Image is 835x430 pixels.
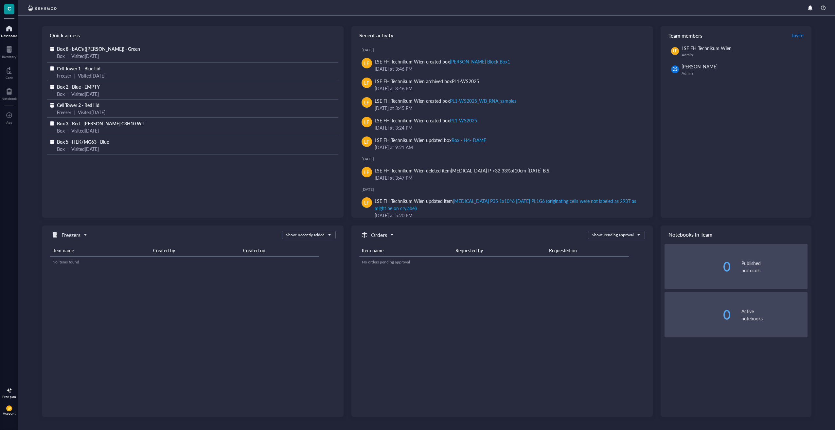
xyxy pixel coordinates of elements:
[452,78,479,84] div: PL1-WS2025
[453,244,546,257] th: Requested by
[67,145,69,152] div: |
[67,52,69,60] div: |
[2,86,17,100] a: Notebook
[792,32,803,39] span: Invite
[57,102,99,108] span: Cell Tower 2 - Red Lid
[792,30,804,41] button: Invite
[42,26,344,45] div: Quick access
[375,85,643,92] div: [DATE] at 3:46 PM
[26,4,58,12] img: genemod-logo
[78,72,105,79] div: Visited [DATE]
[741,260,808,274] div: Published protocols
[362,259,626,265] div: No orders pending approval
[362,156,648,162] div: [DATE]
[364,99,369,106] span: LF
[57,45,140,52] span: Box 8 - bAC's ([PERSON_NAME]) - Green
[592,232,634,238] div: Show: Pending approval
[57,72,71,79] div: Freezer
[57,52,65,60] div: Box
[375,136,486,144] div: LSE FH Technikum Wien updated box
[52,259,317,265] div: No items found
[6,76,13,80] div: Core
[50,244,151,257] th: Item name
[375,144,643,151] div: [DATE] at 9:21 AM
[661,225,811,244] div: Notebooks in Team
[375,97,517,104] div: LSE FH Technikum Wien created box
[375,174,643,181] div: [DATE] at 3:47 PM
[71,90,99,98] div: Visited [DATE]
[375,104,643,112] div: [DATE] at 3:45 PM
[357,95,648,114] a: LFLSE FH Technikum Wien created boxPL1-WS2025_WB_RNA_samples[DATE] at 3:45 PM
[57,90,65,98] div: Box
[682,71,805,76] div: Admin
[357,114,648,134] a: LFLSE FH Technikum Wien created boxPL1-WS2025[DATE] at 3:24 PM
[452,137,486,143] div: Box - H4- DAME
[6,120,12,124] div: Add
[371,231,387,239] h5: Orders
[62,231,80,239] h5: Freezers
[362,47,648,53] div: [DATE]
[672,66,678,72] span: DS
[364,199,369,206] span: LF
[364,79,369,86] span: LF
[665,260,731,273] div: 0
[1,34,17,38] div: Dashboard
[375,117,477,124] div: LSE FH Technikum Wien created box
[673,48,677,54] span: LF
[6,65,13,80] a: Core
[286,232,325,238] div: Show: Recently added
[375,58,510,65] div: LSE FH Technikum Wien created box
[364,60,369,67] span: LF
[359,244,453,257] th: Item name
[57,145,65,152] div: Box
[2,55,16,59] div: Inventory
[71,127,99,134] div: Visited [DATE]
[364,118,369,126] span: LF
[357,55,648,75] a: LFLSE FH Technikum Wien created box[PERSON_NAME] Block Box1[DATE] at 3:46 PM
[375,197,643,212] div: LSE FH Technikum Wien updated item
[351,26,653,45] div: Recent activity
[57,65,100,72] span: Cell Tower 1 - Blue Lid
[151,244,240,257] th: Created by
[357,134,648,153] a: LFLSE FH Technikum Wien updated boxBox - H4- DAME[DATE] at 9:21 AM
[67,127,69,134] div: |
[682,52,805,58] div: Admin
[8,4,11,12] span: C
[78,109,105,116] div: Visited [DATE]
[57,83,100,90] span: Box 2 - Blue - EMPTY
[375,198,636,211] div: [MEDICAL_DATA] P35 1x10^6 [DATE] PL1G6 (originating cells were not labeled as 293T as might be on...
[364,138,369,145] span: LF
[682,63,718,70] span: [PERSON_NAME]
[741,308,808,322] div: Active notebooks
[375,65,643,72] div: [DATE] at 3:46 PM
[2,44,16,59] a: Inventory
[71,145,99,152] div: Visited [DATE]
[375,124,643,131] div: [DATE] at 3:24 PM
[450,58,510,65] div: [PERSON_NAME] Block Box1
[74,109,75,116] div: |
[1,23,17,38] a: Dashboard
[3,411,16,415] div: Account
[450,117,477,124] div: PL1-WS2025
[661,26,811,45] div: Team members
[67,90,69,98] div: |
[57,138,109,145] span: Box 5 - HEK/MG63 - Blue
[546,244,629,257] th: Requested on
[375,78,479,85] div: LSE FH Technikum Wien archived box
[665,308,731,321] div: 0
[357,195,648,222] a: LFLSE FH Technikum Wien updated item[MEDICAL_DATA] P35 1x10^6 [DATE] PL1G6 (originating cells wer...
[364,169,369,176] span: LF
[451,167,550,174] div: [MEDICAL_DATA] P->32 33%of10cm [DATE] B.S.
[57,109,71,116] div: Freezer
[2,395,16,399] div: Free plan
[74,72,75,79] div: |
[682,45,732,51] span: LSE FH Technikum Wien
[57,120,144,127] span: Box 3 - Red - [PERSON_NAME] C3H10 WT
[57,127,65,134] div: Box
[2,97,17,100] div: Notebook
[71,52,99,60] div: Visited [DATE]
[240,244,319,257] th: Created on
[362,187,648,192] div: [DATE]
[8,407,11,410] span: LF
